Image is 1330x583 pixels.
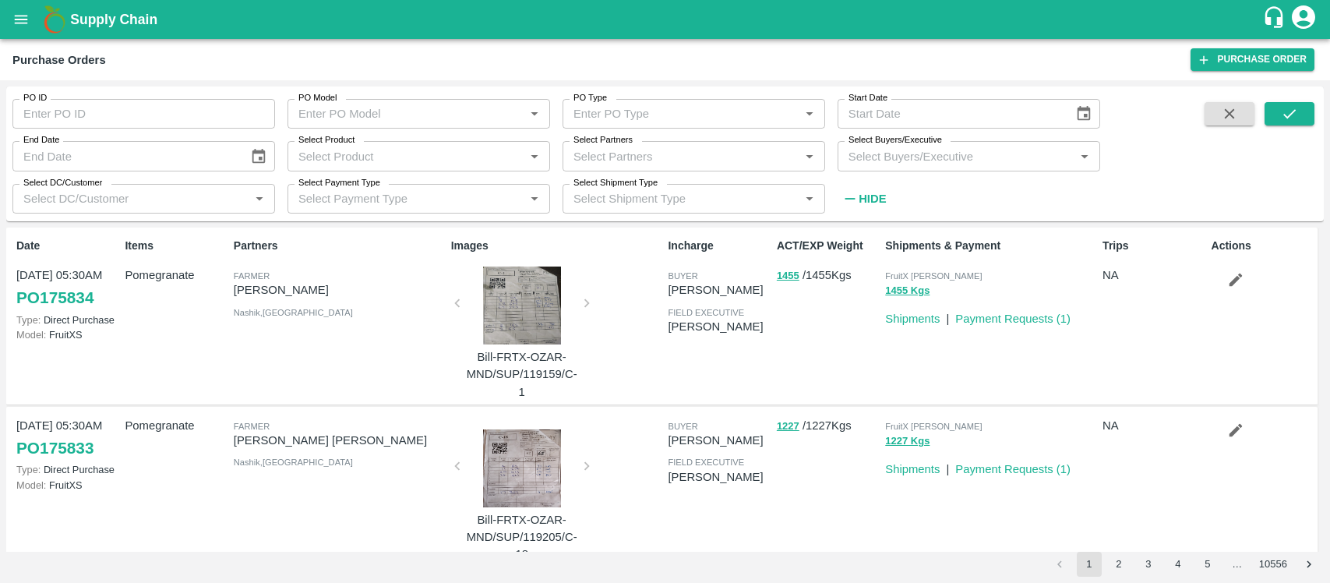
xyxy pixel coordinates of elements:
button: 1455 [777,267,799,285]
p: NA [1102,267,1205,284]
p: Incharge [668,238,770,254]
p: / 1227 Kgs [777,417,879,435]
div: account of current user [1289,3,1318,36]
a: Supply Chain [70,9,1262,30]
a: Purchase Order [1191,48,1314,71]
p: Actions [1212,238,1314,254]
button: Open [1074,147,1095,167]
p: Shipments & Payment [885,238,1096,254]
input: Select Product [292,146,520,166]
p: Bill-FRTX-OZAR-MND/SUP/119205/C-18 [464,511,580,564]
a: Shipments [885,463,940,475]
input: Select DC/Customer [17,189,245,209]
p: Items [125,238,227,254]
span: Model: [16,329,46,341]
button: Go to next page [1296,552,1321,577]
a: PO175834 [16,284,93,312]
div: | [940,454,949,478]
input: Enter PO ID [12,99,275,129]
input: Enter PO Type [567,104,795,124]
p: ACT/EXP Weight [777,238,879,254]
b: Supply Chain [70,12,157,27]
input: Select Buyers/Executive [842,146,1070,166]
span: Type: [16,464,41,475]
p: [PERSON_NAME] [PERSON_NAME] [234,432,445,449]
span: Farmer [234,422,270,431]
p: Date [16,238,118,254]
span: Nashik , [GEOGRAPHIC_DATA] [234,458,353,467]
p: Images [451,238,662,254]
p: Direct Purchase [16,462,118,477]
div: … [1225,557,1250,572]
label: Start Date [848,92,887,104]
label: Select Buyers/Executive [848,134,942,147]
input: End Date [12,141,238,171]
p: [PERSON_NAME] [668,432,770,449]
button: Open [524,104,545,124]
button: Open [799,104,820,124]
button: Choose date [244,142,273,171]
p: [PERSON_NAME] [668,281,770,299]
input: Select Payment Type [292,189,499,209]
a: Shipments [885,313,940,325]
button: Hide [838,185,891,212]
label: PO Type [573,92,607,104]
span: buyer [668,422,697,431]
strong: Hide [859,193,886,205]
label: Select Shipment Type [573,177,658,189]
label: Select Payment Type [298,177,380,189]
p: Trips [1102,238,1205,254]
button: Go to page 4 [1166,552,1191,577]
p: Bill-FRTX-OZAR-MND/SUP/119159/C-1 [464,348,580,401]
div: Purchase Orders [12,50,106,70]
button: Open [249,189,270,209]
p: FruitXS [16,327,118,342]
button: open drawer [3,2,39,37]
span: FruitX [PERSON_NAME] [885,422,982,431]
p: [PERSON_NAME] [234,281,445,299]
div: customer-support [1262,5,1289,34]
p: Pomegranate [125,417,227,434]
label: End Date [23,134,59,147]
button: Open [799,147,820,167]
label: Select Product [298,134,355,147]
button: Go to page 5 [1195,552,1220,577]
button: Go to page 10556 [1254,552,1292,577]
span: Farmer [234,271,270,281]
button: Choose date [1069,99,1099,129]
input: Start Date [838,99,1063,129]
button: 1455 Kgs [885,282,930,300]
button: Go to page 2 [1106,552,1131,577]
span: Type: [16,314,41,326]
a: PO175833 [16,434,93,462]
label: Select DC/Customer [23,177,102,189]
img: logo [39,4,70,35]
button: page 1 [1077,552,1102,577]
input: Select Partners [567,146,795,166]
nav: pagination navigation [1045,552,1324,577]
label: PO ID [23,92,47,104]
button: 1227 Kgs [885,433,930,450]
span: buyer [668,271,697,281]
input: Enter PO Model [292,104,520,124]
p: Pomegranate [125,267,227,284]
button: Open [799,189,820,209]
p: [PERSON_NAME] [668,318,770,335]
p: [DATE] 05:30AM [16,267,118,284]
span: Nashik , [GEOGRAPHIC_DATA] [234,308,353,317]
p: Direct Purchase [16,313,118,327]
p: [PERSON_NAME] [668,468,770,486]
label: Select Partners [573,134,633,147]
button: Go to page 3 [1136,552,1161,577]
button: Open [524,147,545,167]
p: Partners [234,238,445,254]
span: FruitX [PERSON_NAME] [885,271,982,281]
p: / 1455 Kgs [777,267,879,284]
button: 1227 [777,418,799,436]
a: Payment Requests (1) [955,313,1071,325]
p: NA [1102,417,1205,434]
span: field executive [668,308,744,317]
span: Model: [16,479,46,491]
div: | [940,304,949,327]
a: Payment Requests (1) [955,463,1071,475]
